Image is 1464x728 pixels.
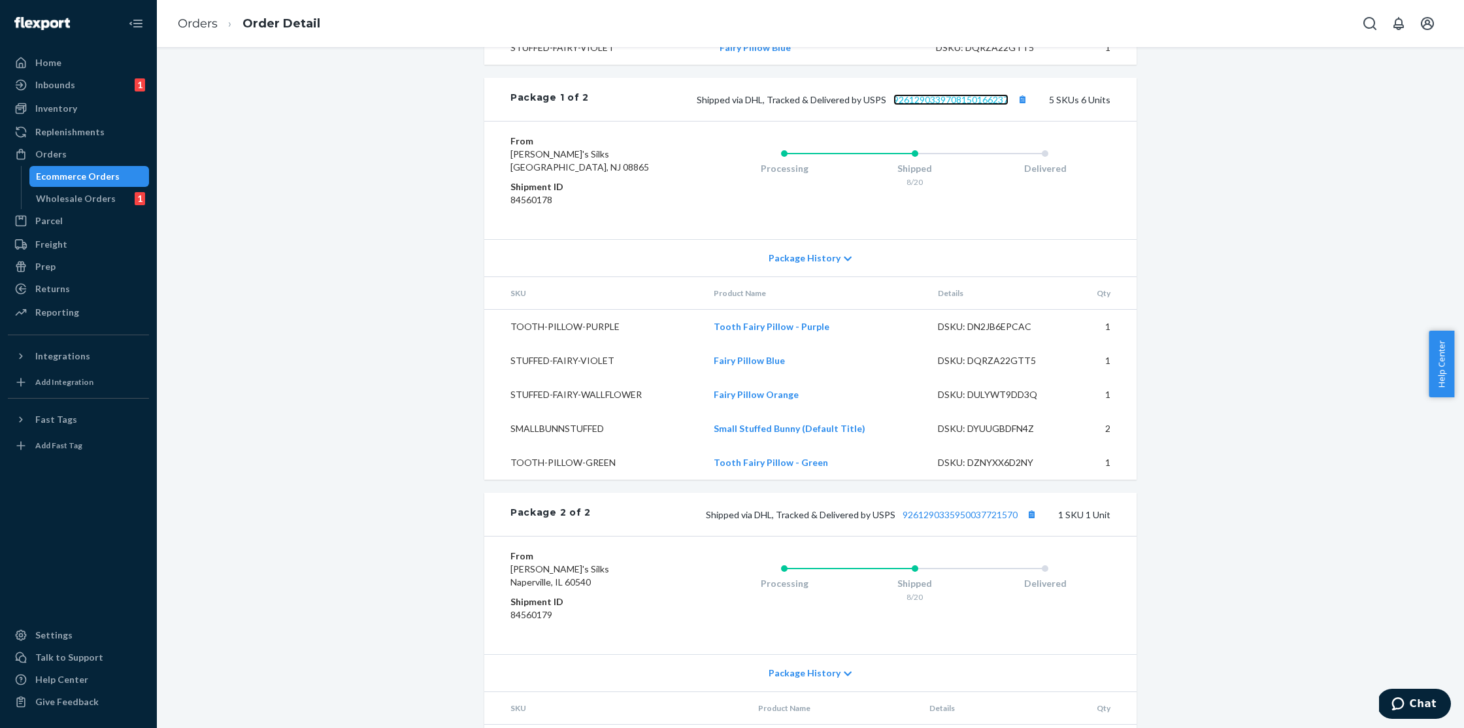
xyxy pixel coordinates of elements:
[1071,446,1137,480] td: 1
[893,94,1008,105] a: 9261290339708150166237
[1429,331,1454,397] button: Help Center
[703,277,928,310] th: Product Name
[8,302,149,323] a: Reporting
[510,595,667,608] dt: Shipment ID
[748,692,919,725] th: Product Name
[135,192,145,205] div: 1
[484,31,709,65] td: STUFFED-FAIRY-VIOLET
[242,16,320,31] a: Order Detail
[510,91,589,108] div: Package 1 of 2
[484,277,703,310] th: SKU
[35,376,93,388] div: Add Integration
[1023,506,1040,523] button: Copy tracking number
[1071,310,1137,344] td: 1
[8,372,149,393] a: Add Integration
[8,256,149,277] a: Prep
[8,122,149,142] a: Replenishments
[714,423,865,434] a: Small Stuffed Bunny (Default Title)
[8,669,149,690] a: Help Center
[769,252,840,265] span: Package History
[1071,412,1137,446] td: 2
[36,170,120,183] div: Ecommerce Orders
[927,277,1071,310] th: Details
[35,102,77,115] div: Inventory
[919,692,1063,725] th: Details
[850,591,980,603] div: 8/20
[35,148,67,161] div: Orders
[938,388,1061,401] div: DSKU: DULYWT9DD3Q
[850,162,980,175] div: Shipped
[35,214,63,227] div: Parcel
[697,94,1031,105] span: Shipped via DHL, Tracked & Delivered by USPS
[1063,692,1137,725] th: Qty
[35,56,61,69] div: Home
[35,629,73,642] div: Settings
[35,238,67,251] div: Freight
[1386,10,1412,37] button: Open notifications
[714,389,799,400] a: Fairy Pillow Orange
[8,98,149,119] a: Inventory
[8,74,149,95] a: Inbounds1
[719,577,850,590] div: Processing
[980,162,1110,175] div: Delivered
[35,440,82,451] div: Add Fast Tag
[1414,10,1440,37] button: Open account menu
[35,78,75,91] div: Inbounds
[714,355,785,366] a: Fairy Pillow Blue
[706,509,1040,520] span: Shipped via DHL, Tracked & Delivered by USPS
[510,563,609,587] span: [PERSON_NAME]'s Silks Naperville, IL 60540
[123,10,149,37] button: Close Navigation
[35,306,79,319] div: Reporting
[8,234,149,255] a: Freight
[35,260,56,273] div: Prep
[1379,689,1451,721] iframe: Opens a widget where you can chat to one of our agents
[510,180,667,193] dt: Shipment ID
[8,278,149,299] a: Returns
[510,193,667,207] dd: 84560178
[938,422,1061,435] div: DSKU: DYUUGBDFN4Z
[484,378,703,412] td: STUFFED-FAIRY-WALLFLOWER
[938,456,1061,469] div: DSKU: DZNYXX6D2NY
[8,144,149,165] a: Orders
[1071,378,1137,412] td: 1
[719,162,850,175] div: Processing
[936,41,1059,54] div: DSKU: DQRZA22GTT5
[35,651,103,664] div: Talk to Support
[8,346,149,367] button: Integrations
[510,608,667,621] dd: 84560179
[510,135,667,148] dt: From
[1071,344,1137,378] td: 1
[29,188,150,209] a: Wholesale Orders1
[8,691,149,712] button: Give Feedback
[29,166,150,187] a: Ecommerce Orders
[1357,10,1383,37] button: Open Search Box
[714,457,828,468] a: Tooth Fairy Pillow - Green
[8,409,149,430] button: Fast Tags
[35,350,90,363] div: Integrations
[1069,31,1137,65] td: 1
[35,125,105,139] div: Replenishments
[589,91,1110,108] div: 5 SKUs 6 Units
[484,446,703,480] td: TOOTH-PILLOW-GREEN
[510,148,649,173] span: [PERSON_NAME]'s Silks [GEOGRAPHIC_DATA], NJ 08865
[510,506,591,523] div: Package 2 of 2
[1014,91,1031,108] button: Copy tracking number
[36,192,116,205] div: Wholesale Orders
[35,695,99,708] div: Give Feedback
[850,176,980,188] div: 8/20
[850,577,980,590] div: Shipped
[903,509,1018,520] a: 9261290335950037721570
[720,42,791,53] a: Fairy Pillow Blue
[1071,277,1137,310] th: Qty
[510,550,667,563] dt: From
[938,320,1061,333] div: DSKU: DN2JB6EPCAC
[484,412,703,446] td: SMALLBUNNSTUFFED
[35,413,77,426] div: Fast Tags
[484,344,703,378] td: STUFFED-FAIRY-VIOLET
[8,210,149,231] a: Parcel
[938,354,1061,367] div: DSKU: DQRZA22GTT5
[8,435,149,456] a: Add Fast Tag
[167,5,331,43] ol: breadcrumbs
